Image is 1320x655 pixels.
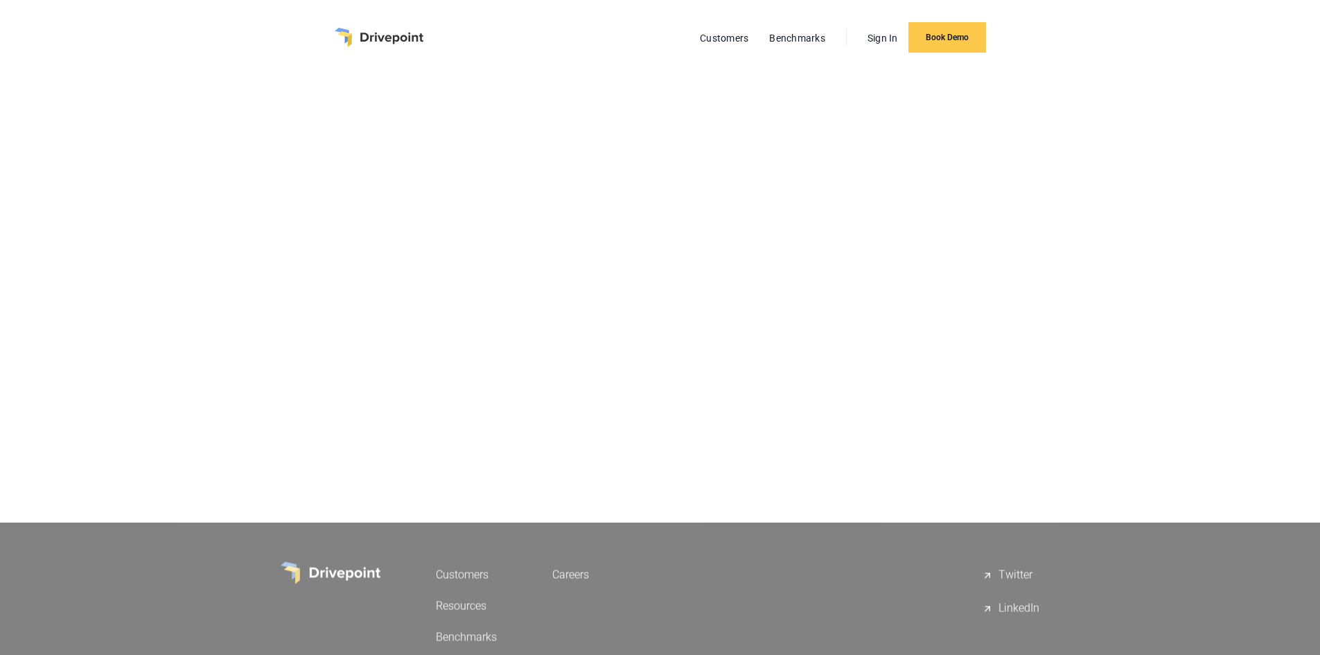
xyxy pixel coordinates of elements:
div: Twitter [998,567,1032,584]
a: home [335,28,423,47]
a: Careers [552,561,589,587]
a: Book Demo [908,22,986,53]
a: Customers [436,561,497,587]
a: Benchmarks [436,624,497,649]
a: Twitter [982,561,1039,589]
a: Resources [436,593,497,618]
a: LinkedIn [982,595,1039,622]
a: Customers [693,29,755,47]
a: Benchmarks [762,29,832,47]
div: LinkedIn [998,600,1039,617]
a: Sign In [861,29,905,47]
